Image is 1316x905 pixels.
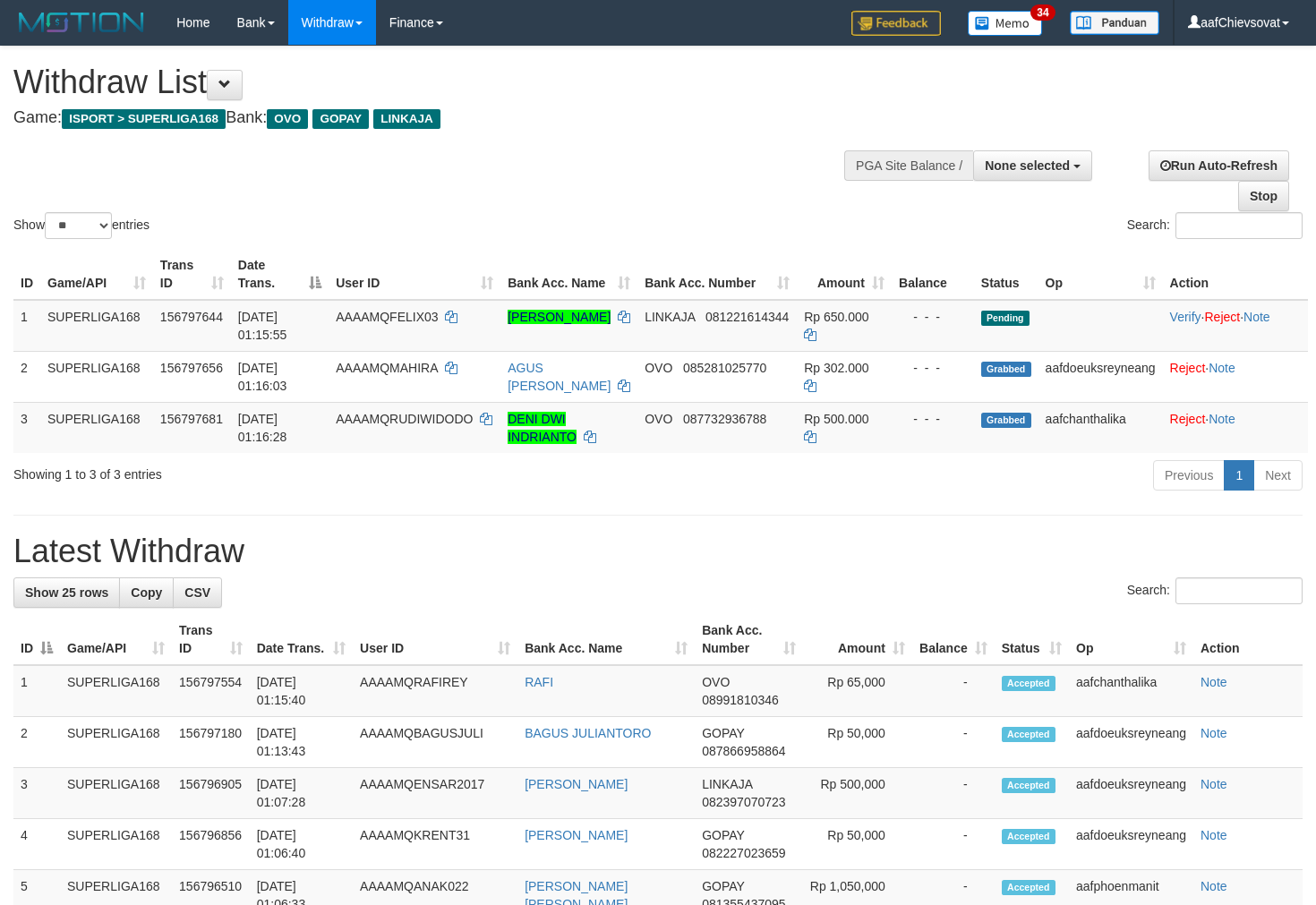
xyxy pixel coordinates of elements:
[25,585,108,600] span: Show 25 rows
[1193,614,1303,665] th: Action
[981,413,1031,428] span: Grabbed
[13,300,40,352] td: 1
[13,9,150,36] img: MOTION_logo.png
[803,819,912,870] td: Rp 50,000
[525,675,553,689] a: RAFI
[1253,460,1303,491] a: Next
[1149,150,1289,181] a: Run Auto-Refresh
[1201,879,1227,893] a: Note
[525,726,651,740] a: BAGUS JULIANTORO
[702,879,744,893] span: GOPAY
[1175,577,1303,604] input: Search:
[645,412,672,426] span: OVO
[336,361,438,375] span: AAAAMQMAHIRA
[851,11,941,36] img: Feedback.jpg
[172,819,250,870] td: 156796856
[508,310,611,324] a: [PERSON_NAME]
[40,300,153,352] td: SUPERLIGA168
[702,846,785,860] span: Copy 082227023659 to clipboard
[912,819,995,870] td: -
[1002,778,1055,793] span: Accepted
[500,249,637,300] th: Bank Acc. Name: activate to sort column ascending
[60,768,172,819] td: SUPERLIGA168
[1201,828,1227,842] a: Note
[13,109,859,127] h4: Game: Bank:
[508,412,577,444] a: DENI DWI INDRIANTO
[131,585,162,600] span: Copy
[172,614,250,665] th: Trans ID: activate to sort column ascending
[804,412,868,426] span: Rp 500.000
[13,717,60,768] td: 2
[40,249,153,300] th: Game/API: activate to sort column ascending
[1170,310,1201,324] a: Verify
[250,819,353,870] td: [DATE] 01:06:40
[645,310,695,324] span: LINKAJA
[1002,829,1055,844] span: Accepted
[637,249,797,300] th: Bank Acc. Number: activate to sort column ascending
[336,310,438,324] span: AAAAMQFELIX03
[62,109,226,129] span: ISPORT > SUPERLIGA168
[160,412,223,426] span: 156797681
[40,351,153,402] td: SUPERLIGA168
[702,795,785,809] span: Copy 082397070723 to clipboard
[60,614,172,665] th: Game/API: activate to sort column ascending
[1038,402,1163,453] td: aafchanthalika
[1127,577,1303,604] label: Search:
[803,768,912,819] td: Rp 500,000
[231,249,329,300] th: Date Trans.: activate to sort column descending
[153,249,231,300] th: Trans ID: activate to sort column ascending
[892,249,974,300] th: Balance
[60,717,172,768] td: SUPERLIGA168
[353,717,517,768] td: AAAAMQBAGUSJULI
[238,361,287,393] span: [DATE] 01:16:03
[173,577,222,608] a: CSV
[353,768,517,819] td: AAAAMQENSAR2017
[13,402,40,453] td: 3
[238,310,287,342] span: [DATE] 01:15:55
[973,150,1092,181] button: None selected
[797,249,892,300] th: Amount: activate to sort column ascending
[1163,351,1308,402] td: ·
[899,308,967,326] div: - - -
[1069,768,1193,819] td: aafdoeuksreyneang
[184,585,210,600] span: CSV
[899,359,967,377] div: - - -
[60,819,172,870] td: SUPERLIGA168
[981,311,1030,326] span: Pending
[1201,777,1227,791] a: Note
[13,64,859,100] h1: Withdraw List
[353,665,517,717] td: AAAAMQRAFIREY
[803,665,912,717] td: Rp 65,000
[695,614,802,665] th: Bank Acc. Number: activate to sort column ascending
[172,665,250,717] td: 156797554
[1175,212,1303,239] input: Search:
[1030,4,1055,21] span: 34
[172,717,250,768] td: 156797180
[1205,310,1241,324] a: Reject
[981,362,1031,377] span: Grabbed
[336,412,473,426] span: AAAAMQRUDIWIDODO
[1038,249,1163,300] th: Op: activate to sort column ascending
[1069,819,1193,870] td: aafdoeuksreyneang
[13,577,120,608] a: Show 25 rows
[353,819,517,870] td: AAAAMQKRENT31
[13,614,60,665] th: ID: activate to sort column descending
[1238,181,1289,211] a: Stop
[702,777,752,791] span: LINKAJA
[517,614,695,665] th: Bank Acc. Name: activate to sort column ascending
[804,310,868,324] span: Rp 650.000
[60,665,172,717] td: SUPERLIGA168
[250,665,353,717] td: [DATE] 01:15:40
[683,361,766,375] span: Copy 085281025770 to clipboard
[1224,460,1254,491] a: 1
[250,717,353,768] td: [DATE] 01:13:43
[13,665,60,717] td: 1
[172,768,250,819] td: 156796905
[119,577,174,608] a: Copy
[250,614,353,665] th: Date Trans.: activate to sort column ascending
[1069,665,1193,717] td: aafchanthalika
[1243,310,1270,324] a: Note
[1127,212,1303,239] label: Search:
[13,768,60,819] td: 3
[912,665,995,717] td: -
